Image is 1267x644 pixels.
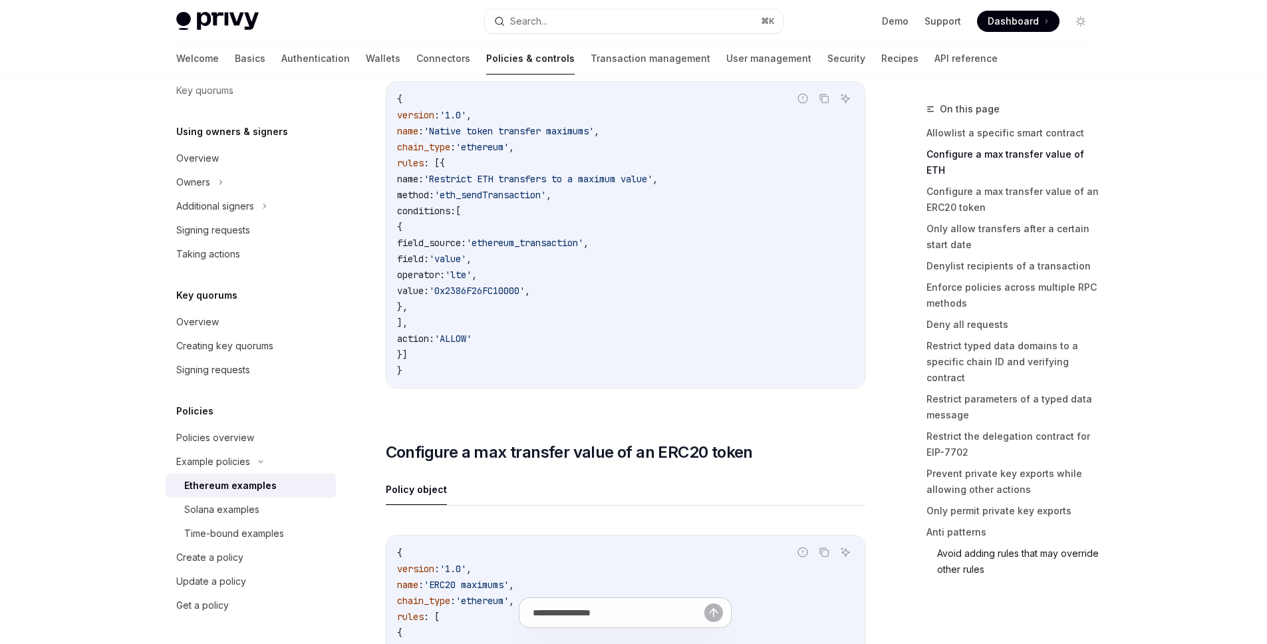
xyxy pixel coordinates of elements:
div: Ethereum examples [184,478,277,494]
span: 'Restrict ETH transfers to a maximum value' [424,173,652,185]
span: : [{ [424,157,445,169]
div: Taking actions [176,246,240,262]
button: Report incorrect code [794,544,811,561]
a: Denylist recipients of a transaction [926,255,1102,277]
span: name: [397,173,424,185]
span: 'ALLOW' [434,333,472,345]
span: }, [397,301,408,313]
a: Recipes [881,43,918,75]
span: value: [397,285,429,297]
span: 'eth_sendTransaction' [434,189,546,201]
a: Basics [235,43,265,75]
span: 'lte' [445,269,472,281]
a: Restrict parameters of a typed data message [926,389,1102,426]
div: Additional signers [176,198,254,214]
span: 'Native token transfer maximums' [424,125,594,137]
span: name [397,125,418,137]
a: Policies & controls [486,43,575,75]
span: ⌘ K [761,16,775,27]
span: ], [397,317,408,329]
a: Security [827,43,865,75]
div: Overview [176,314,219,330]
a: Restrict typed data domains to a specific chain ID and verifying contract [926,335,1102,389]
a: Anti patterns [926,522,1102,543]
button: Ask AI [837,90,854,107]
span: , [509,579,514,591]
a: Transaction management [591,43,710,75]
a: Demo [882,15,909,28]
a: Overview [166,310,336,334]
span: Configure a max transfer value of an ERC20 token [386,442,753,463]
span: : [418,125,424,137]
button: Copy the contents from the code block [815,90,833,107]
h5: Using owners & signers [176,124,288,140]
span: Dashboard [988,15,1039,28]
span: }] [397,349,408,361]
span: , [466,109,472,121]
div: Update a policy [176,573,246,589]
a: Configure a max transfer value of ETH [926,144,1102,181]
span: chain_type [397,141,450,153]
a: Only permit private key exports [926,500,1102,522]
span: } [397,365,402,377]
a: Signing requests [166,218,336,242]
a: Ethereum examples [166,474,336,498]
a: Time-bound examples [166,522,336,546]
span: : [418,579,424,591]
a: Update a policy [166,569,336,593]
a: Welcome [176,43,219,75]
button: Toggle dark mode [1070,11,1091,32]
button: Report incorrect code [794,90,811,107]
span: version [397,109,434,121]
span: version [397,563,434,575]
span: 'ERC20 maximums' [424,579,509,591]
button: Search...⌘K [485,9,783,33]
span: '1.0' [440,563,466,575]
a: Allowlist a specific smart contract [926,122,1102,144]
a: Signing requests [166,358,336,382]
a: Connectors [416,43,470,75]
span: 'value' [429,253,466,265]
span: field_source: [397,237,466,249]
a: API reference [934,43,998,75]
img: light logo [176,12,259,31]
a: Get a policy [166,593,336,617]
span: 'ethereum_transaction' [466,237,583,249]
a: Overview [166,146,336,170]
a: Enforce policies across multiple RPC methods [926,277,1102,314]
span: , [466,563,472,575]
a: Deny all requests [926,314,1102,335]
span: , [509,141,514,153]
button: Send message [704,603,723,622]
span: method: [397,189,434,201]
span: { [397,547,402,559]
span: rules [397,157,424,169]
span: : [434,109,440,121]
a: Solana examples [166,498,336,522]
span: [ [456,205,461,217]
div: Search... [510,13,547,29]
span: , [652,173,658,185]
div: Creating key quorums [176,338,273,354]
div: Policies overview [176,430,254,446]
span: conditions: [397,205,456,217]
div: Overview [176,150,219,166]
a: Support [924,15,961,28]
a: Creating key quorums [166,334,336,358]
span: , [466,253,472,265]
div: Signing requests [176,222,250,238]
span: { [397,221,402,233]
h5: Key quorums [176,287,237,303]
span: : [450,141,456,153]
span: , [594,125,599,137]
span: field: [397,253,429,265]
a: Prevent private key exports while allowing other actions [926,463,1102,500]
span: On this page [940,101,1000,117]
span: , [583,237,589,249]
div: Example policies [176,454,250,470]
button: Copy the contents from the code block [815,544,833,561]
span: , [472,269,477,281]
span: { [397,93,402,105]
a: Authentication [281,43,350,75]
span: '0x2386F26FC10000' [429,285,525,297]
